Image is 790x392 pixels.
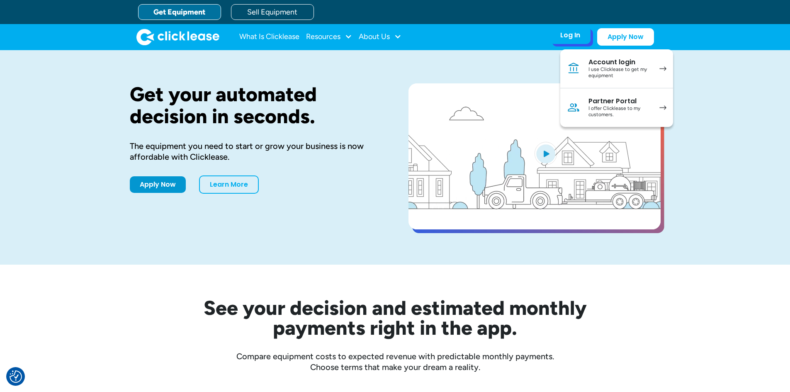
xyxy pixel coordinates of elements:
a: Sell Equipment [231,4,314,20]
div: The equipment you need to start or grow your business is now affordable with Clicklease. [130,141,382,162]
img: Clicklease logo [136,29,219,45]
img: arrow [659,66,666,71]
a: Learn More [199,175,259,194]
h1: Get your automated decision in seconds. [130,83,382,127]
div: I use Clicklease to get my equipment [588,66,651,79]
h2: See your decision and estimated monthly payments right in the app. [163,298,627,338]
a: What Is Clicklease [239,29,299,45]
div: Compare equipment costs to expected revenue with predictable monthly payments. Choose terms that ... [130,351,661,373]
button: Consent Preferences [10,370,22,383]
div: Resources [306,29,352,45]
img: Person icon [567,101,580,114]
img: arrow [659,105,666,110]
a: Account loginI use Clicklease to get my equipment [560,49,673,88]
a: Apply Now [597,28,654,46]
div: About Us [359,29,401,45]
nav: Log In [560,49,673,127]
img: Bank icon [567,62,580,75]
a: Get Equipment [138,4,221,20]
div: I offer Clicklease to my customers. [588,105,651,118]
a: Partner PortalI offer Clicklease to my customers. [560,88,673,127]
img: Revisit consent button [10,370,22,383]
a: open lightbox [408,83,661,229]
div: Log In [560,31,580,39]
div: Account login [588,58,651,66]
img: Blue play button logo on a light blue circular background [535,142,557,165]
a: Apply Now [130,176,186,193]
a: home [136,29,219,45]
div: Partner Portal [588,97,651,105]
